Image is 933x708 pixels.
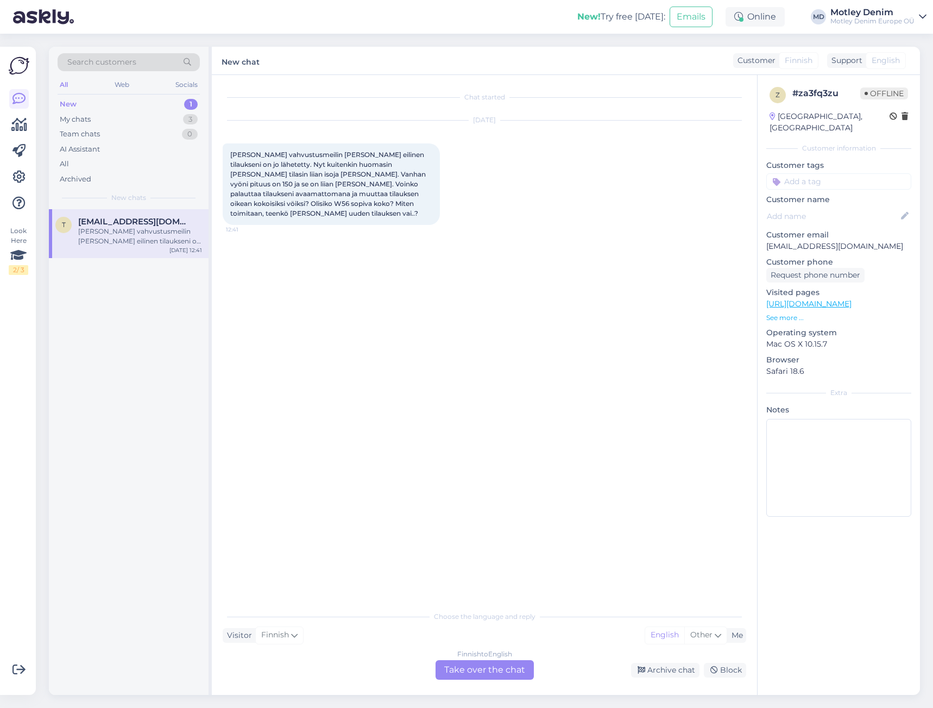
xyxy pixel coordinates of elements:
div: Me [727,630,743,641]
div: # za3fq3zu [792,87,860,100]
div: 0 [182,129,198,140]
div: Online [726,7,785,27]
div: Motley Denim [830,8,915,17]
input: Add name [767,210,899,222]
span: t [62,221,66,229]
span: [PERSON_NAME] vahvustusmeilin [PERSON_NAME] eilinen tilaukseni on jo lähetetty. Nyt kuitenkin huo... [230,151,427,217]
a: [URL][DOMAIN_NAME] [766,299,852,309]
p: See more ... [766,313,911,323]
div: Customer information [766,143,911,153]
div: Web [112,78,131,92]
p: Customer phone [766,256,911,268]
p: Mac OS X 10.15.7 [766,339,911,350]
img: Askly Logo [9,55,29,76]
span: New chats [111,193,146,203]
div: [PERSON_NAME] vahvustusmeilin [PERSON_NAME] eilinen tilaukseni on jo lähetetty. Nyt kuitenkin huo... [78,227,202,246]
div: [DATE] [223,115,746,125]
span: Search customers [67,57,136,68]
div: All [60,159,69,170]
input: Add a tag [766,173,911,190]
p: Customer tags [766,160,911,171]
div: Visitor [223,630,252,641]
div: AI Assistant [60,144,100,155]
div: 1 [184,99,198,110]
div: [DATE] 12:41 [169,246,202,254]
span: tapio.sarastamo@gmail.com [78,217,191,227]
p: Notes [766,404,911,416]
div: Look Here [9,226,28,275]
span: Finnish [785,55,812,66]
p: Operating system [766,327,911,339]
span: English [872,55,900,66]
div: Archived [60,174,91,185]
div: Try free [DATE]: [577,10,665,23]
div: Extra [766,388,911,398]
p: Customer name [766,194,911,205]
p: Customer email [766,229,911,241]
div: Take over the chat [436,660,534,680]
div: Block [704,663,746,678]
span: z [776,91,780,99]
div: Motley Denim Europe OÜ [830,17,915,26]
div: Socials [173,78,200,92]
span: Offline [860,87,908,99]
div: Support [827,55,862,66]
div: MD [811,9,826,24]
div: New [60,99,77,110]
div: Archive chat [631,663,699,678]
p: Safari 18.6 [766,366,911,377]
p: Visited pages [766,287,911,298]
a: Motley DenimMotley Denim Europe OÜ [830,8,926,26]
span: Other [690,630,713,640]
div: Chat started [223,92,746,102]
div: My chats [60,114,91,125]
div: 2 / 3 [9,265,28,275]
div: Finnish to English [457,649,512,659]
div: 3 [183,114,198,125]
div: [GEOGRAPHIC_DATA], [GEOGRAPHIC_DATA] [770,111,890,134]
div: Choose the language and reply [223,612,746,622]
button: Emails [670,7,713,27]
span: Finnish [261,629,289,641]
label: New chat [222,53,260,68]
div: Team chats [60,129,100,140]
p: Browser [766,354,911,366]
b: New! [577,11,601,22]
p: [EMAIL_ADDRESS][DOMAIN_NAME] [766,241,911,252]
div: All [58,78,70,92]
div: English [645,627,684,643]
div: Request phone number [766,268,865,283]
div: Customer [733,55,776,66]
span: 12:41 [226,225,267,234]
